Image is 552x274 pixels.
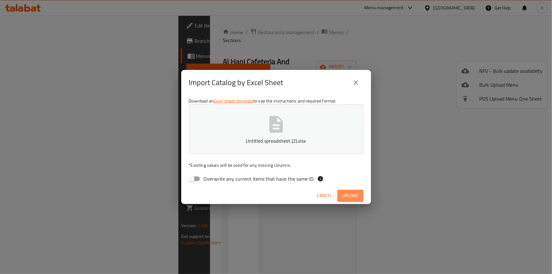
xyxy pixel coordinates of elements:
span: Cancel [317,192,332,200]
span: Upload [343,192,358,200]
div: Download an to see the instructions and required format. [181,95,371,187]
span: Overwrite any current items that have the same ID. [204,175,315,183]
h2: Import Catalog by Excel Sheet [189,78,283,88]
button: Cancel [315,190,335,202]
svg: If the overwrite option isn't selected, then the items that match an existing ID will be ignored ... [317,176,324,182]
button: Untitled spreadsheet (2).xlsx [189,104,363,154]
button: Upload [338,190,363,202]
button: close [348,75,363,90]
p: Existing values will be used for any missing columns. [189,162,363,168]
a: Excel sheet template [214,97,253,105]
p: Untitled spreadsheet (2).xlsx [199,137,354,145]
